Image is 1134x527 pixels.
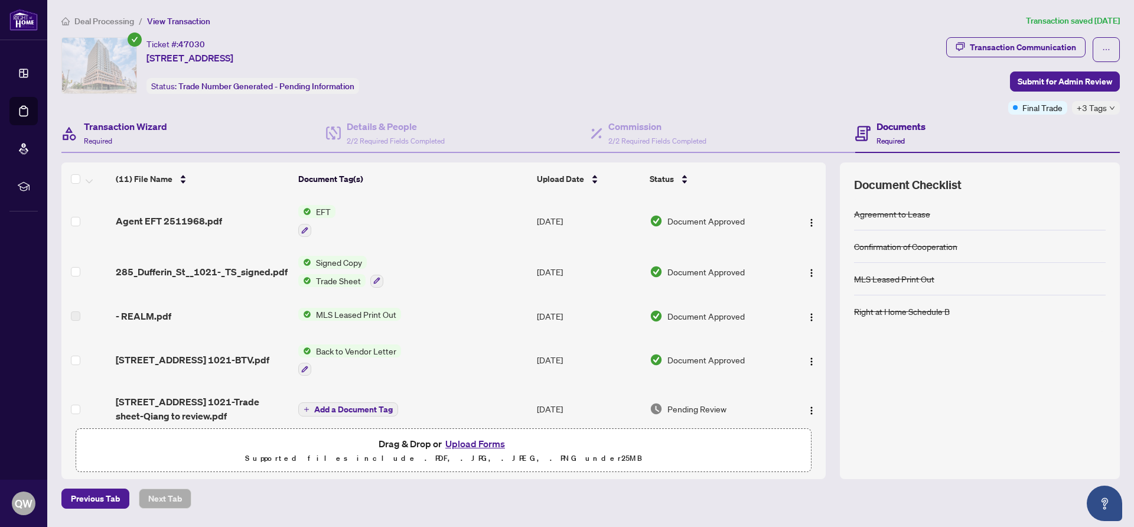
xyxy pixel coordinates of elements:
span: Submit for Admin Review [1018,72,1112,91]
button: Submit for Admin Review [1010,71,1120,92]
span: Signed Copy [311,256,367,269]
button: Logo [802,350,821,369]
button: Upload Forms [442,436,509,451]
img: Status Icon [298,205,311,218]
img: Status Icon [298,274,311,287]
span: Required [84,136,112,145]
img: Logo [807,268,816,278]
span: (11) File Name [116,173,172,186]
button: Status IconEFT [298,205,335,237]
img: Logo [807,406,816,415]
img: Logo [807,313,816,322]
span: ellipsis [1102,45,1110,54]
th: (11) File Name [111,162,294,196]
button: Status IconSigned CopyStatus IconTrade Sheet [298,256,383,288]
span: plus [304,406,309,412]
span: Pending Review [667,402,726,415]
span: Previous Tab [71,489,120,508]
span: Document Approved [667,310,745,323]
img: Document Status [650,402,663,415]
span: View Transaction [147,16,210,27]
p: Supported files include .PDF, .JPG, .JPEG, .PNG under 25 MB [83,451,804,466]
img: IMG-W12298804_1.jpg [62,38,136,93]
span: 2/2 Required Fields Completed [347,136,445,145]
div: Right at Home Schedule B [854,305,950,318]
span: Trade Sheet [311,274,366,287]
span: check-circle [128,32,142,47]
span: Drag & Drop orUpload FormsSupported files include .PDF, .JPG, .JPEG, .PNG under25MB [76,429,811,473]
img: logo [9,9,38,31]
img: Logo [807,218,816,227]
img: Status Icon [298,256,311,269]
span: Document Checklist [854,177,962,193]
th: Document Tag(s) [294,162,532,196]
img: Document Status [650,214,663,227]
span: Document Approved [667,265,745,278]
span: [STREET_ADDRESS] 1021-BTV.pdf [116,353,269,367]
button: Next Tab [139,489,191,509]
span: [STREET_ADDRESS] [146,51,233,65]
button: Add a Document Tag [298,402,398,417]
span: [STREET_ADDRESS] 1021-Trade sheet-Qiang to review.pdf [116,395,289,423]
h4: Commission [608,119,706,134]
span: 2/2 Required Fields Completed [608,136,706,145]
span: +3 Tags [1077,101,1107,115]
span: MLS Leased Print Out [311,308,401,321]
span: down [1109,105,1115,111]
button: Add a Document Tag [298,401,398,417]
img: Document Status [650,310,663,323]
span: Drag & Drop or [379,436,509,451]
button: Open asap [1087,486,1122,521]
span: Add a Document Tag [314,405,393,414]
img: Document Status [650,265,663,278]
div: Confirmation of Cooperation [854,240,957,253]
div: Transaction Communication [970,38,1076,57]
span: 47030 [178,39,205,50]
span: Required [876,136,905,145]
span: Trade Number Generated - Pending Information [178,81,354,92]
article: Transaction saved [DATE] [1026,14,1120,28]
span: Agent EFT 2511968.pdf [116,214,222,228]
h4: Documents [876,119,926,134]
span: Upload Date [537,173,584,186]
span: EFT [311,205,335,218]
button: Status IconBack to Vendor Letter [298,344,401,376]
td: [DATE] [532,246,645,297]
span: Back to Vendor Letter [311,344,401,357]
h4: Details & People [347,119,445,134]
button: Logo [802,307,821,326]
span: Document Approved [667,214,745,227]
div: Agreement to Lease [854,207,930,220]
img: Logo [807,357,816,366]
div: MLS Leased Print Out [854,272,934,285]
td: [DATE] [532,196,645,246]
h4: Transaction Wizard [84,119,167,134]
li: / [139,14,142,28]
span: Final Trade [1022,101,1063,114]
span: QW [15,495,32,512]
span: home [61,17,70,25]
button: Logo [802,212,821,230]
img: Document Status [650,353,663,366]
span: Document Approved [667,353,745,366]
td: [DATE] [532,297,645,335]
button: Previous Tab [61,489,129,509]
button: Logo [802,262,821,281]
span: 285_Dufferin_St__1021-_TS_signed.pdf [116,265,288,279]
span: Deal Processing [74,16,134,27]
td: [DATE] [532,335,645,386]
div: Status: [146,78,359,94]
td: [DATE] [532,385,645,432]
th: Upload Date [532,162,645,196]
button: Status IconMLS Leased Print Out [298,308,401,321]
div: Ticket #: [146,37,205,51]
button: Transaction Communication [946,37,1086,57]
img: Status Icon [298,344,311,357]
img: Status Icon [298,308,311,321]
span: Status [650,173,674,186]
span: - REALM.pdf [116,309,171,323]
th: Status [645,162,786,196]
button: Logo [802,399,821,418]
